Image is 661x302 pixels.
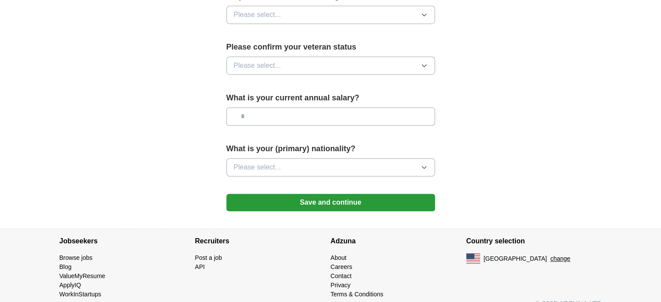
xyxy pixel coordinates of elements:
button: Please select... [226,6,435,24]
a: Post a job [195,254,222,261]
label: What is your (primary) nationality? [226,143,435,155]
button: Please select... [226,56,435,75]
button: Save and continue [226,194,435,211]
span: Please select... [234,60,281,71]
a: Browse jobs [60,254,93,261]
a: Terms & Conditions [331,291,383,298]
label: What is your current annual salary? [226,92,435,104]
span: Please select... [234,162,281,173]
img: US flag [466,253,480,264]
a: Careers [331,263,352,270]
a: ApplyIQ [60,282,81,289]
a: ValueMyResume [60,272,106,279]
a: Privacy [331,282,351,289]
a: About [331,254,347,261]
button: Please select... [226,158,435,176]
a: API [195,263,205,270]
a: Blog [60,263,72,270]
label: Please confirm your veteran status [226,41,435,53]
span: Please select... [234,10,281,20]
button: change [550,254,570,263]
a: WorkInStartups [60,291,101,298]
a: Contact [331,272,352,279]
span: [GEOGRAPHIC_DATA] [484,254,547,263]
h4: Country selection [466,229,602,253]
